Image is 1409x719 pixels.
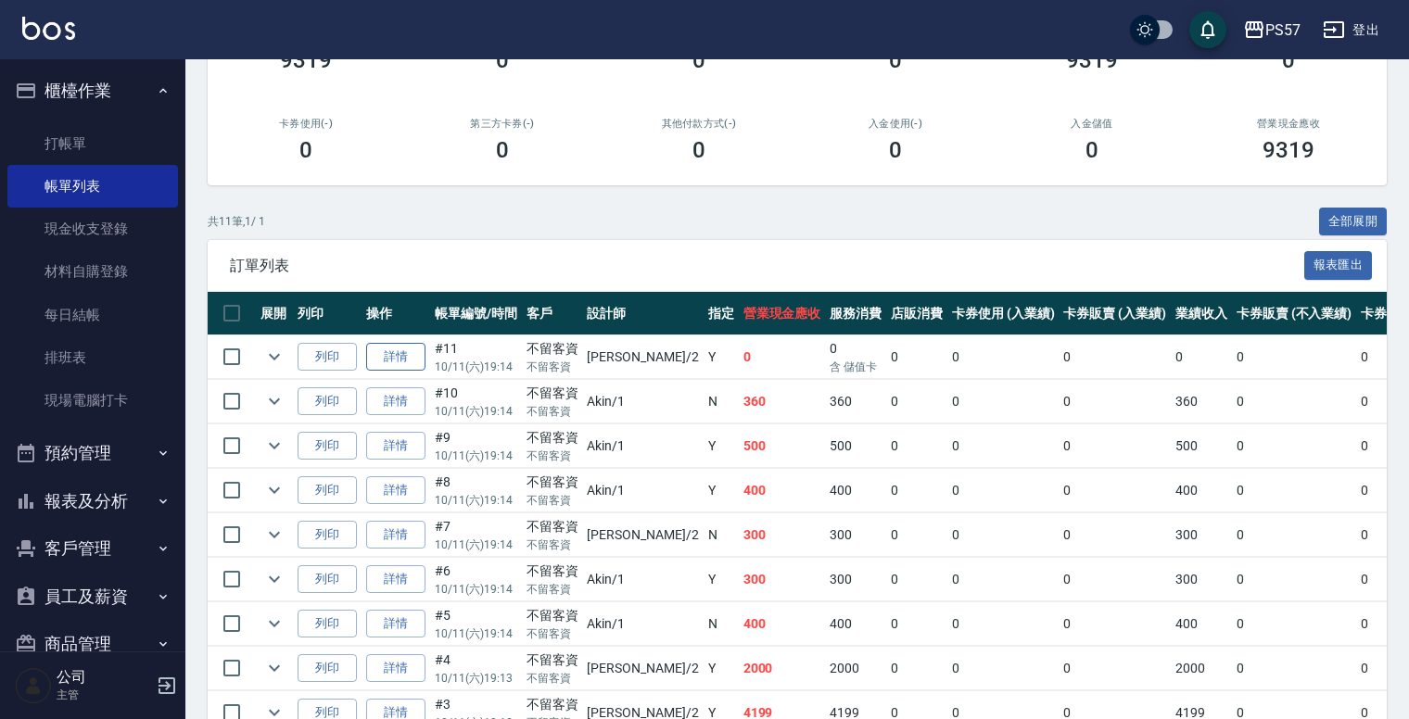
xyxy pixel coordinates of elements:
[260,610,288,637] button: expand row
[1066,47,1118,73] h3: 9319
[1171,380,1232,423] td: 360
[260,476,288,504] button: expand row
[527,581,578,598] p: 不留客資
[7,165,178,208] a: 帳單列表
[1232,469,1356,512] td: 0
[692,137,705,163] h3: 0
[704,558,739,601] td: Y
[1059,513,1171,557] td: 0
[527,517,578,536] div: 不留客資
[430,513,522,557] td: #7
[527,448,578,464] p: 不留客資
[947,647,1060,690] td: 0
[947,335,1060,379] td: 0
[947,292,1060,335] th: 卡券使用 (入業績)
[1232,335,1356,379] td: 0
[366,654,425,683] a: 詳情
[1059,602,1171,646] td: 0
[435,581,517,598] p: 10/11 (六) 19:14
[582,647,703,690] td: [PERSON_NAME] /2
[430,335,522,379] td: #11
[298,610,357,638] button: 列印
[7,122,178,165] a: 打帳單
[1315,13,1387,47] button: 登出
[298,387,357,416] button: 列印
[527,625,578,642] p: 不留客資
[582,513,703,557] td: [PERSON_NAME] /2
[230,257,1304,275] span: 訂單列表
[582,292,703,335] th: 設計師
[825,513,886,557] td: 300
[825,469,886,512] td: 400
[527,561,578,581] div: 不留客資
[825,647,886,690] td: 2000
[1171,469,1232,512] td: 400
[739,292,826,335] th: 營業現金應收
[1171,292,1232,335] th: 業績收入
[739,380,826,423] td: 360
[1232,602,1356,646] td: 0
[1304,256,1373,273] a: 報表匯出
[1059,335,1171,379] td: 0
[1059,647,1171,690] td: 0
[830,359,882,375] p: 含 儲值卡
[1171,558,1232,601] td: 300
[527,536,578,553] p: 不留客資
[299,137,312,163] h3: 0
[825,380,886,423] td: 360
[366,343,425,372] a: 詳情
[435,448,517,464] p: 10/11 (六) 19:14
[260,387,288,415] button: expand row
[260,565,288,593] button: expand row
[522,292,583,335] th: 客戶
[362,292,430,335] th: 操作
[366,387,425,416] a: 詳情
[886,647,947,690] td: 0
[430,469,522,512] td: #8
[426,118,578,130] h2: 第三方卡券(-)
[366,610,425,638] a: 詳情
[947,602,1060,646] td: 0
[582,469,703,512] td: Akin /1
[260,654,288,682] button: expand row
[7,294,178,336] a: 每日結帳
[7,429,178,477] button: 預約管理
[7,524,178,573] button: 客戶管理
[435,359,517,375] p: 10/11 (六) 19:14
[7,67,178,115] button: 櫃檯作業
[1171,335,1232,379] td: 0
[1059,380,1171,423] td: 0
[298,432,357,460] button: 列印
[1016,118,1168,130] h2: 入金儲值
[1189,11,1226,48] button: save
[366,521,425,549] a: 詳情
[825,602,886,646] td: 400
[704,380,739,423] td: N
[704,424,739,468] td: Y
[704,335,739,379] td: Y
[704,513,739,557] td: N
[886,335,947,379] td: 0
[496,47,509,73] h3: 0
[7,477,178,525] button: 報表及分析
[7,573,178,621] button: 員工及薪資
[739,469,826,512] td: 400
[825,424,886,468] td: 500
[527,359,578,375] p: 不留客資
[889,137,902,163] h3: 0
[527,403,578,420] p: 不留客資
[260,521,288,549] button: expand row
[886,292,947,335] th: 店販消費
[496,137,509,163] h3: 0
[1171,647,1232,690] td: 2000
[208,213,265,230] p: 共 11 筆, 1 / 1
[886,469,947,512] td: 0
[704,469,739,512] td: Y
[947,469,1060,512] td: 0
[527,384,578,403] div: 不留客資
[1232,380,1356,423] td: 0
[57,668,151,687] h5: 公司
[435,403,517,420] p: 10/11 (六) 19:14
[889,47,902,73] h3: 0
[527,695,578,714] div: 不留客資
